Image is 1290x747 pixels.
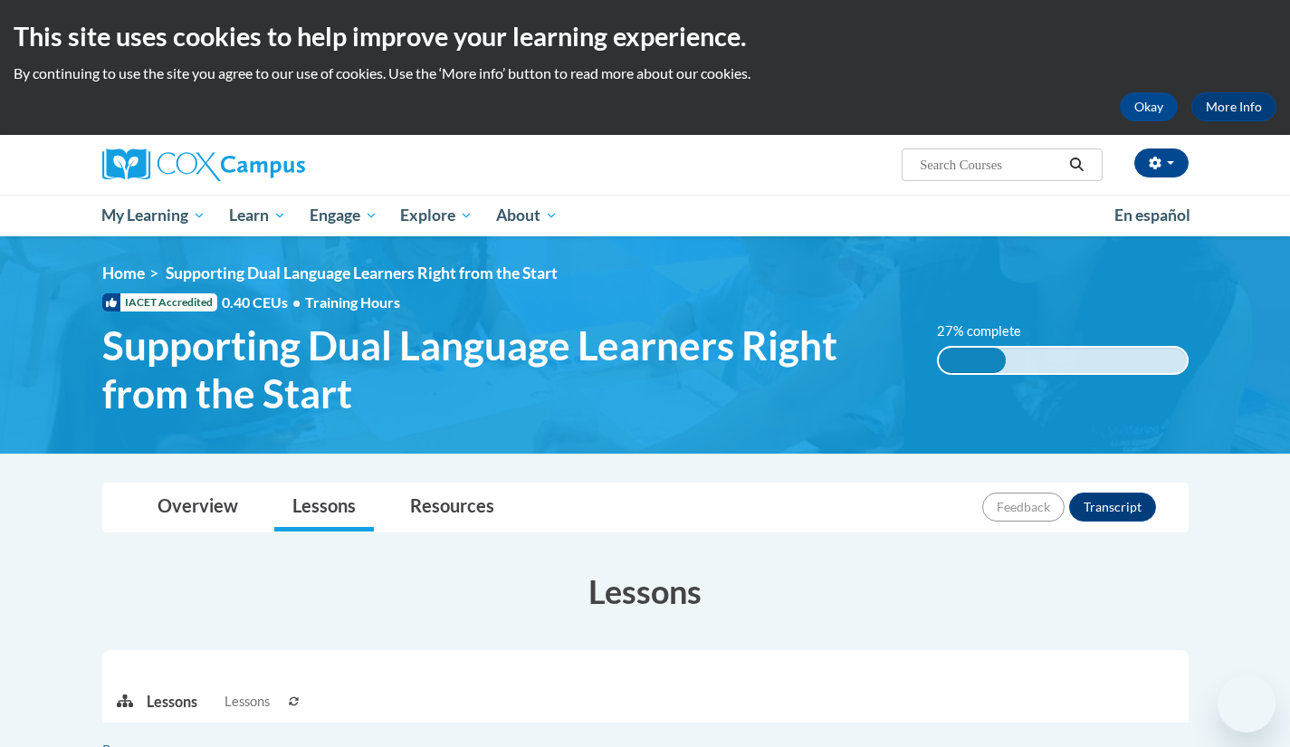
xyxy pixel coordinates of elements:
span: My Learning [101,205,205,226]
a: En español [1103,196,1202,235]
button: Feedback [982,493,1065,522]
a: Home [102,263,145,283]
a: Cox Campus [102,148,446,181]
button: Okay [1120,92,1178,121]
a: Lessons [274,484,374,532]
span: En español [1114,206,1190,225]
span: Supporting Dual Language Learners Right from the Start [102,321,911,417]
a: Explore [388,195,484,236]
a: My Learning [91,195,218,236]
button: Transcript [1069,493,1156,522]
a: More Info [1191,92,1276,121]
span: Training Hours [305,293,400,311]
span: • [292,293,301,311]
a: Overview [139,484,256,532]
span: About [496,205,558,226]
h2: This site uses cookies to help improve your learning experience. [14,18,1276,54]
input: Search Courses [918,154,1063,176]
span: Lessons [225,692,270,712]
iframe: Button to launch messaging window [1218,675,1276,733]
label: 27% complete [937,321,1041,341]
span: Engage [310,205,377,226]
span: Explore [400,205,473,226]
span: Learn [229,205,286,226]
h3: Lessons [102,569,1189,614]
a: Engage [298,195,389,236]
span: IACET Accredited [102,293,217,311]
a: Resources [392,484,512,532]
a: About [484,195,569,236]
div: Main menu [75,195,1216,236]
a: Learn [217,195,298,236]
span: 0.40 CEUs [222,292,305,312]
p: Lessons [147,692,197,712]
div: 27% complete [939,348,1006,373]
span: Supporting Dual Language Learners Right from the Start [166,263,558,283]
button: Account Settings [1134,148,1189,177]
button: Search [1063,154,1090,176]
img: Cox Campus [102,148,305,181]
p: By continuing to use the site you agree to our use of cookies. Use the ‘More info’ button to read... [14,63,1276,83]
